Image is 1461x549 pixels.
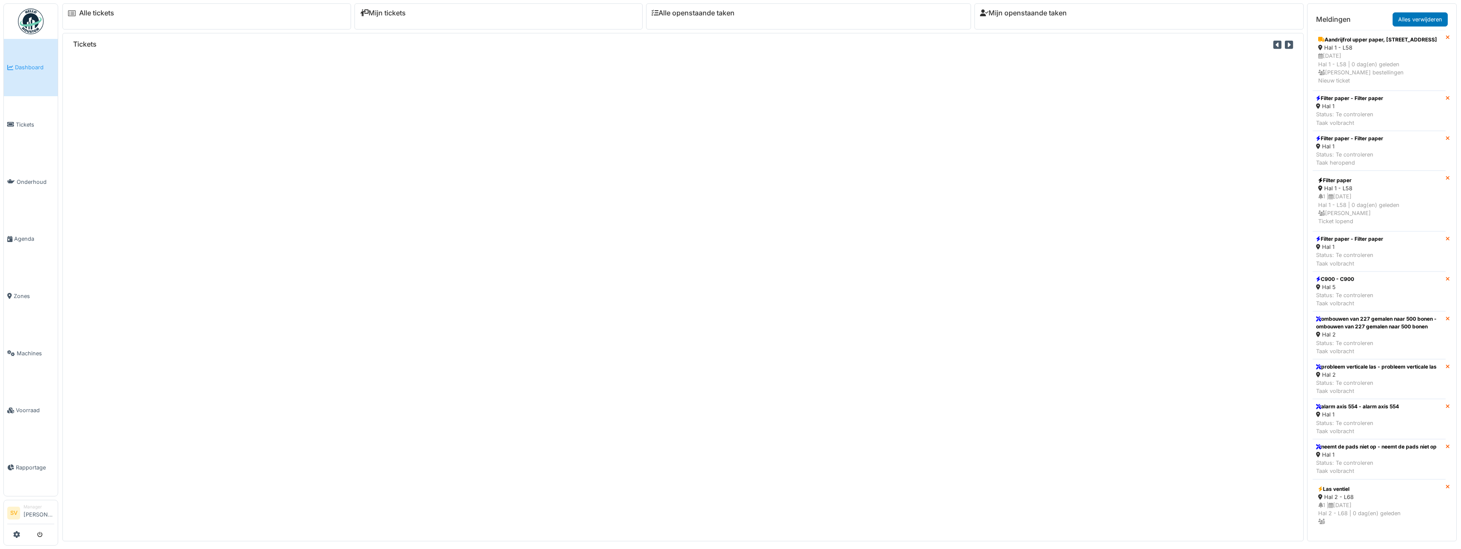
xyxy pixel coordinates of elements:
div: Hal 1 [1316,243,1383,251]
span: Dashboard [15,63,54,71]
a: Alle tickets [79,9,114,17]
div: ombouwen van 227 gemalen naar 500 bonen - ombouwen van 227 gemalen naar 500 bonen [1316,315,1442,331]
div: Hal 2 [1316,331,1442,339]
a: Alle openstaande taken [652,9,735,17]
a: Alles verwijderen [1393,12,1448,27]
a: Agenda [4,210,58,268]
h6: Meldingen [1316,15,1351,24]
div: Status: Te controleren Taak volbracht [1316,379,1437,395]
a: Voorraad [4,382,58,439]
div: 1 | [DATE] Hal 1 - L58 | 0 dag(en) geleden [PERSON_NAME] Ticket lopend [1318,192,1440,225]
a: Filter paper - Filter paper Hal 1 Status: Te controlerenTaak volbracht [1313,231,1446,272]
img: Badge_color-CXgf-gQk.svg [18,9,44,34]
div: probleem verticale las - probleem verticale las [1316,363,1437,371]
span: Zones [14,292,54,300]
a: alarm axis 554 - alarm axis 554 Hal 1 Status: Te controlerenTaak volbracht [1313,399,1446,439]
li: SV [7,507,20,519]
a: Aandrijfrol upper paper, [STREET_ADDRESS] Hal 1 - L58 [DATE]Hal 1 - L58 | 0 dag(en) geleden [PERS... [1313,30,1446,91]
a: Filter paper - Filter paper Hal 1 Status: Te controlerenTaak volbracht [1313,91,1446,131]
div: 1 | [DATE] Hal 2 - L68 | 0 dag(en) geleden Nieuw ticket [1318,501,1440,534]
div: Hal 1 [1316,451,1437,459]
div: Hal 2 - L68 [1318,493,1440,501]
a: Mijn tickets [360,9,406,17]
div: Status: Te controleren Taak volbracht [1316,291,1373,307]
div: Status: Te controleren Taak volbracht [1316,459,1437,475]
div: Hal 2 [1316,371,1437,379]
a: Tickets [4,96,58,153]
a: Las ventiel Hal 2 - L68 1 |[DATE]Hal 2 - L68 | 0 dag(en) geleden Nieuw ticket [1313,479,1446,540]
span: Onderhoud [17,178,54,186]
div: Hal 1 [1316,142,1383,151]
div: Hal 1 - L58 [1318,184,1440,192]
span: Tickets [16,121,54,129]
div: C900 - C900 [1316,275,1373,283]
li: [PERSON_NAME] [24,504,54,522]
div: Filter paper - Filter paper [1316,235,1383,243]
span: Voorraad [16,406,54,414]
a: ombouwen van 227 gemalen naar 500 bonen - ombouwen van 227 gemalen naar 500 bonen Hal 2 Status: T... [1313,311,1446,359]
div: Aandrijfrol upper paper, [STREET_ADDRESS] [1318,36,1440,44]
div: Las ventiel [1318,485,1440,493]
a: Rapportage [4,439,58,496]
span: Machines [17,349,54,357]
a: Onderhoud [4,153,58,210]
div: Status: Te controleren Taak volbracht [1316,110,1383,127]
div: Filter paper [1318,177,1440,184]
a: Filter paper Hal 1 - L58 1 |[DATE]Hal 1 - L58 | 0 dag(en) geleden [PERSON_NAME]Ticket lopend [1313,171,1446,231]
span: Agenda [14,235,54,243]
a: C900 - C900 Hal 5 Status: Te controlerenTaak volbracht [1313,272,1446,312]
div: Status: Te controleren Taak volbracht [1316,251,1383,267]
div: Status: Te controleren Taak heropend [1316,151,1383,167]
div: Status: Te controleren Taak volbracht [1316,339,1442,355]
a: probleem verticale las - probleem verticale las Hal 2 Status: Te controlerenTaak volbracht [1313,359,1446,399]
span: Rapportage [16,463,54,472]
a: Machines [4,325,58,382]
div: Manager [24,504,54,510]
div: [DATE] Hal 1 - L58 | 0 dag(en) geleden [PERSON_NAME] bestellingen Nieuw ticket [1318,52,1440,85]
div: Hal 1 - L58 [1318,44,1440,52]
div: Hal 1 [1316,410,1399,419]
h6: Tickets [73,40,97,48]
div: Hal 5 [1316,283,1373,291]
a: Filter paper - Filter paper Hal 1 Status: Te controlerenTaak heropend [1313,131,1446,171]
div: Filter paper - Filter paper [1316,94,1383,102]
a: neemt de pads niet op - neemt de pads niet op Hal 1 Status: Te controlerenTaak volbracht [1313,439,1446,479]
div: Hal 1 [1316,102,1383,110]
a: SV Manager[PERSON_NAME] [7,504,54,524]
div: Filter paper - Filter paper [1316,135,1383,142]
div: neemt de pads niet op - neemt de pads niet op [1316,443,1437,451]
div: Status: Te controleren Taak volbracht [1316,419,1399,435]
a: Zones [4,268,58,325]
a: Dashboard [4,39,58,96]
a: Mijn openstaande taken [980,9,1067,17]
div: alarm axis 554 - alarm axis 554 [1316,403,1399,410]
